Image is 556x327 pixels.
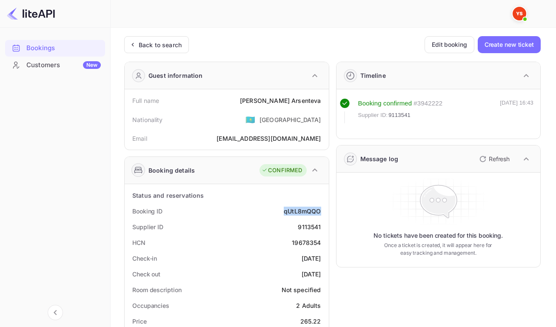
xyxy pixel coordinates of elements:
div: Price [132,317,147,326]
div: # 3942222 [413,99,442,108]
div: [PERSON_NAME] Arsenteva [240,96,321,105]
div: 9113541 [298,222,321,231]
div: Email [132,134,147,143]
div: Occupancies [132,301,169,310]
div: New [83,61,101,69]
p: No tickets have been created for this booking. [374,231,503,240]
div: 265.22 [300,317,321,326]
div: CustomersNew [5,57,105,74]
a: Bookings [5,40,105,56]
p: Once a ticket is created, it will appear here for easy tracking and management. [384,242,493,257]
img: LiteAPI logo [7,7,55,20]
button: Create new ticket [478,36,541,53]
div: qUtL8mQQO [284,207,321,216]
span: Supplier ID: [358,111,388,119]
div: [DATE] 16:43 [500,99,533,123]
div: Not specified [282,285,321,294]
div: Full name [132,96,159,105]
div: Bookings [26,43,101,53]
div: CONFIRMED [262,166,302,175]
div: Booking details [148,166,195,175]
div: Back to search [139,40,182,49]
div: 19678354 [292,238,321,247]
span: 9113541 [388,111,411,119]
div: [EMAIL_ADDRESS][DOMAIN_NAME] [217,134,321,143]
div: Booking confirmed [358,99,412,108]
div: Nationality [132,115,163,124]
div: Timeline [360,71,386,80]
div: Customers [26,60,101,70]
div: Check-in [132,254,157,263]
button: Edit booking [425,36,474,53]
div: Status and reservations [132,191,204,200]
div: Supplier ID [132,222,163,231]
div: HCN [132,238,145,247]
div: Booking ID [132,207,163,216]
span: United States [245,112,255,127]
div: [GEOGRAPHIC_DATA] [259,115,321,124]
div: [DATE] [302,270,321,279]
div: 2 Adults [296,301,321,310]
button: Refresh [474,152,513,166]
button: Collapse navigation [48,305,63,320]
img: Yandex Support [513,7,526,20]
p: Refresh [489,154,510,163]
div: Guest information [148,71,203,80]
div: Check out [132,270,160,279]
div: Bookings [5,40,105,57]
a: CustomersNew [5,57,105,73]
div: Room description [132,285,181,294]
div: [DATE] [302,254,321,263]
div: Message log [360,154,399,163]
